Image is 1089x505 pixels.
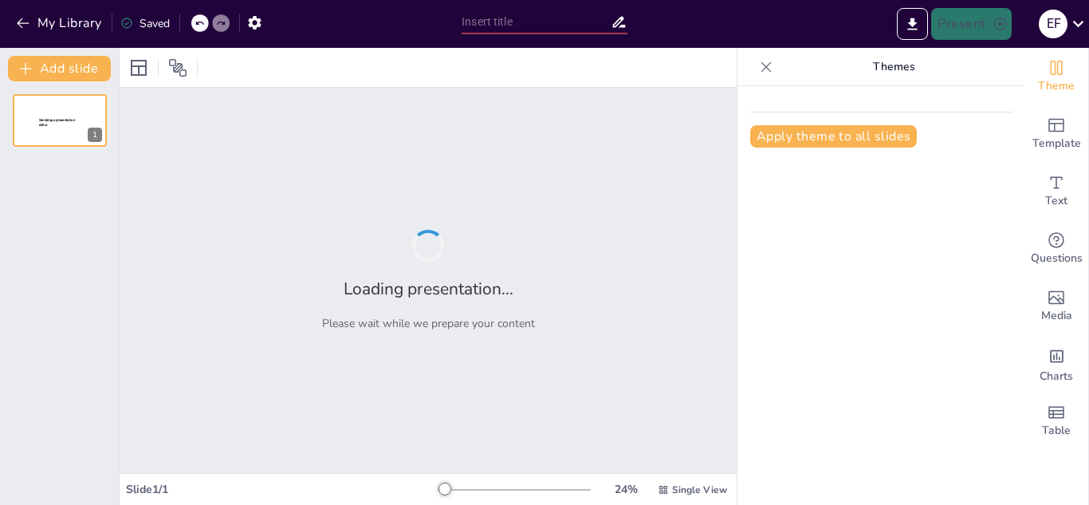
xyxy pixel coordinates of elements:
[1024,48,1088,105] div: Change the overall theme
[1040,368,1073,385] span: Charts
[750,125,917,148] button: Apply theme to all slides
[39,118,75,127] span: Sendsteps presentation editor
[1032,135,1081,152] span: Template
[897,8,928,40] button: Export to PowerPoint
[607,482,645,497] div: 24 %
[1039,8,1067,40] button: e f
[1024,335,1088,393] div: Add charts and graphs
[1024,105,1088,163] div: Add ready made slides
[672,483,727,496] span: Single View
[779,48,1008,86] p: Themes
[1024,278,1088,335] div: Add images, graphics, shapes or video
[1024,163,1088,220] div: Add text boxes
[13,94,107,147] div: 1
[931,8,1011,40] button: Present
[322,316,535,331] p: Please wait while we prepare your content
[168,58,187,77] span: Position
[1042,422,1071,440] span: Table
[462,10,611,34] input: Insert title
[1031,250,1083,267] span: Questions
[1041,307,1072,325] span: Media
[1024,220,1088,278] div: Get real-time input from your audience
[8,56,111,81] button: Add slide
[12,10,108,36] button: My Library
[120,16,170,31] div: Saved
[126,482,438,497] div: Slide 1 / 1
[1039,10,1067,38] div: e f
[1038,77,1075,95] span: Theme
[126,55,151,81] div: Layout
[1045,192,1067,210] span: Text
[1024,393,1088,450] div: Add a table
[344,278,513,300] h2: Loading presentation...
[88,128,102,142] div: 1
